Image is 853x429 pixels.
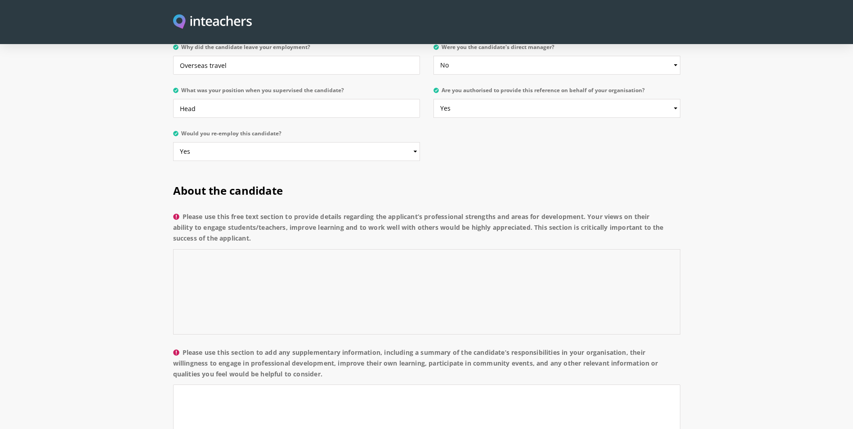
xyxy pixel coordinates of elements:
[173,130,420,142] label: Would you re-employ this candidate?
[173,183,283,198] span: About the candidate
[173,14,252,30] a: Visit this site's homepage
[173,347,680,385] label: Please use this section to add any supplementary information, including a summary of the candidat...
[433,87,680,99] label: Are you authorised to provide this reference on behalf of your organisation?
[433,44,680,56] label: Were you the candidate's direct manager?
[173,211,680,249] label: Please use this free text section to provide details regarding the applicant’s professional stren...
[173,87,420,99] label: What was your position when you supervised the candidate?
[173,44,420,56] label: Why did the candidate leave your employment?
[173,14,252,30] img: Inteachers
